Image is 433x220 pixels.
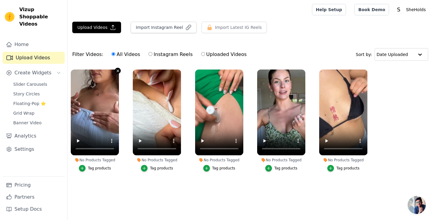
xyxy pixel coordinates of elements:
a: Book Demo [354,4,389,15]
button: S SheHolds [394,4,428,15]
span: Floating-Pop ⭐ [13,101,46,107]
a: Help Setup [312,4,346,15]
span: Vizup Shoppable Videos [19,6,62,28]
span: Slider Carousels [13,81,47,87]
a: Story Circles [10,90,65,98]
span: Create Widgets [14,69,51,76]
div: No Products Tagged [257,158,305,163]
button: Import Instagram Reel [131,22,197,33]
div: Tag products [88,166,111,171]
div: No Products Tagged [71,158,119,163]
div: Tag products [212,166,235,171]
button: Tag products [265,165,297,172]
div: Tag products [336,166,360,171]
label: All Videos [111,51,140,58]
div: No Products Tagged [133,158,181,163]
a: Floating-Pop ⭐ [10,99,65,108]
button: Tag products [327,165,360,172]
button: Create Widgets [2,67,65,79]
button: Import Latest IG Reels [201,22,267,33]
a: Grid Wrap [10,109,65,117]
div: No Products Tagged [195,158,243,163]
span: Grid Wrap [13,110,34,116]
img: Vizup [5,12,14,22]
label: Instagram Reels [148,51,193,58]
div: Tag products [274,166,297,171]
a: Setup Docs [2,203,65,215]
div: Tag products [150,166,173,171]
p: SheHolds [403,4,428,15]
input: All Videos [111,52,115,56]
div: Sort by: [356,48,428,61]
button: Tag products [79,165,111,172]
button: Upload Videos [72,22,121,33]
a: Banner Video [10,119,65,127]
a: Home [2,39,65,51]
button: Video Delete [115,68,121,74]
div: Filter Videos: [72,48,250,61]
span: Import Latest IG Reels [215,24,262,30]
button: Tag products [141,165,173,172]
div: Open chat [408,196,426,214]
a: Upload Videos [2,52,65,64]
button: Tag products [203,165,235,172]
a: Slider Carousels [10,80,65,88]
a: Settings [2,143,65,155]
input: Instagram Reels [148,52,152,56]
a: Partners [2,191,65,203]
a: Pricing [2,179,65,191]
span: Banner Video [13,120,42,126]
a: Analytics [2,130,65,142]
text: S [397,7,400,13]
span: Story Circles [13,91,40,97]
input: Uploaded Videos [201,52,205,56]
label: Uploaded Videos [201,51,247,58]
div: No Products Tagged [319,158,367,163]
